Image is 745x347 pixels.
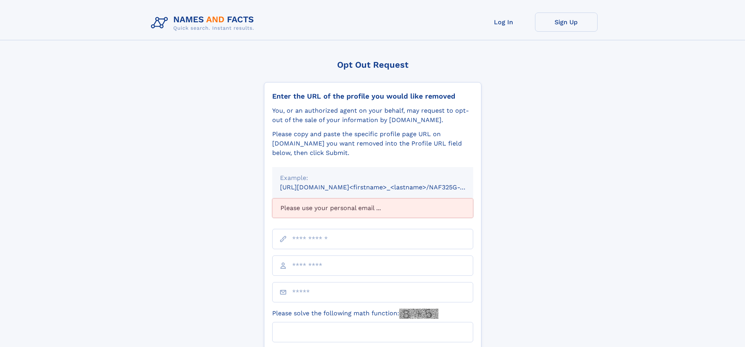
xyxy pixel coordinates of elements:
img: Logo Names and Facts [148,13,260,34]
small: [URL][DOMAIN_NAME]<firstname>_<lastname>/NAF325G-xxxxxxxx [280,183,488,191]
a: Log In [472,13,535,32]
div: Enter the URL of the profile you would like removed [272,92,473,101]
a: Sign Up [535,13,598,32]
div: Please use your personal email ... [272,198,473,218]
div: Example: [280,173,465,183]
div: Please copy and paste the specific profile page URL on [DOMAIN_NAME] you want removed into the Pr... [272,129,473,158]
div: You, or an authorized agent on your behalf, may request to opt-out of the sale of your informatio... [272,106,473,125]
div: Opt Out Request [264,60,481,70]
label: Please solve the following math function: [272,309,438,319]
